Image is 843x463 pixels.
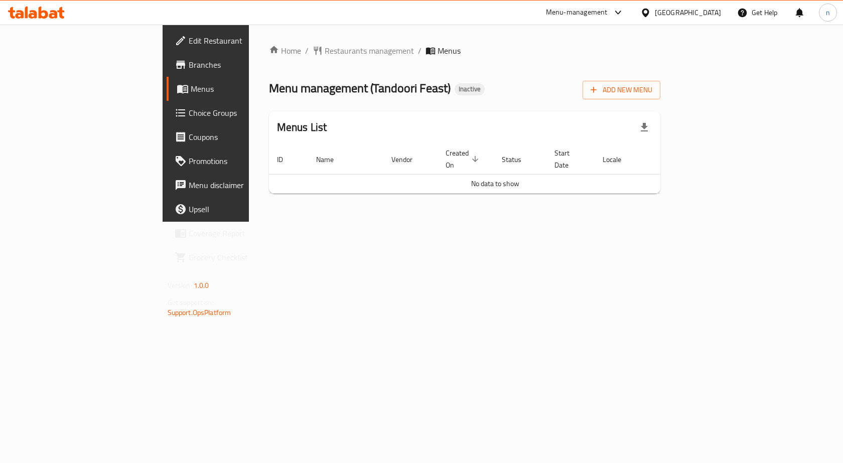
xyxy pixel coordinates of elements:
[189,203,296,215] span: Upsell
[313,45,414,57] a: Restaurants management
[269,144,722,194] table: enhanced table
[391,153,426,166] span: Vendor
[168,296,214,309] span: Get support on:
[655,7,721,18] div: [GEOGRAPHIC_DATA]
[167,53,304,77] a: Branches
[168,279,192,292] span: Version:
[167,197,304,221] a: Upsell
[438,45,461,57] span: Menus
[455,83,485,95] div: Inactive
[189,107,296,119] span: Choice Groups
[471,177,519,190] span: No data to show
[646,144,722,175] th: Actions
[189,227,296,239] span: Coverage Report
[554,147,583,171] span: Start Date
[325,45,414,57] span: Restaurants management
[167,77,304,101] a: Menus
[502,153,534,166] span: Status
[455,85,485,93] span: Inactive
[603,153,634,166] span: Locale
[167,125,304,149] a: Coupons
[189,179,296,191] span: Menu disclaimer
[277,153,296,166] span: ID
[546,7,608,19] div: Menu-management
[167,29,304,53] a: Edit Restaurant
[632,115,656,139] div: Export file
[583,81,660,99] button: Add New Menu
[167,245,304,269] a: Grocery Checklist
[826,7,830,18] span: n
[591,84,652,96] span: Add New Menu
[189,155,296,167] span: Promotions
[446,147,482,171] span: Created On
[167,221,304,245] a: Coverage Report
[167,101,304,125] a: Choice Groups
[189,35,296,47] span: Edit Restaurant
[189,251,296,263] span: Grocery Checklist
[305,45,309,57] li: /
[189,131,296,143] span: Coupons
[167,149,304,173] a: Promotions
[194,279,209,292] span: 1.0.0
[189,59,296,71] span: Branches
[191,83,296,95] span: Menus
[168,306,231,319] a: Support.OpsPlatform
[418,45,421,57] li: /
[269,45,661,57] nav: breadcrumb
[269,77,451,99] span: Menu management ( Tandoori Feast )
[316,153,347,166] span: Name
[277,120,327,135] h2: Menus List
[167,173,304,197] a: Menu disclaimer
